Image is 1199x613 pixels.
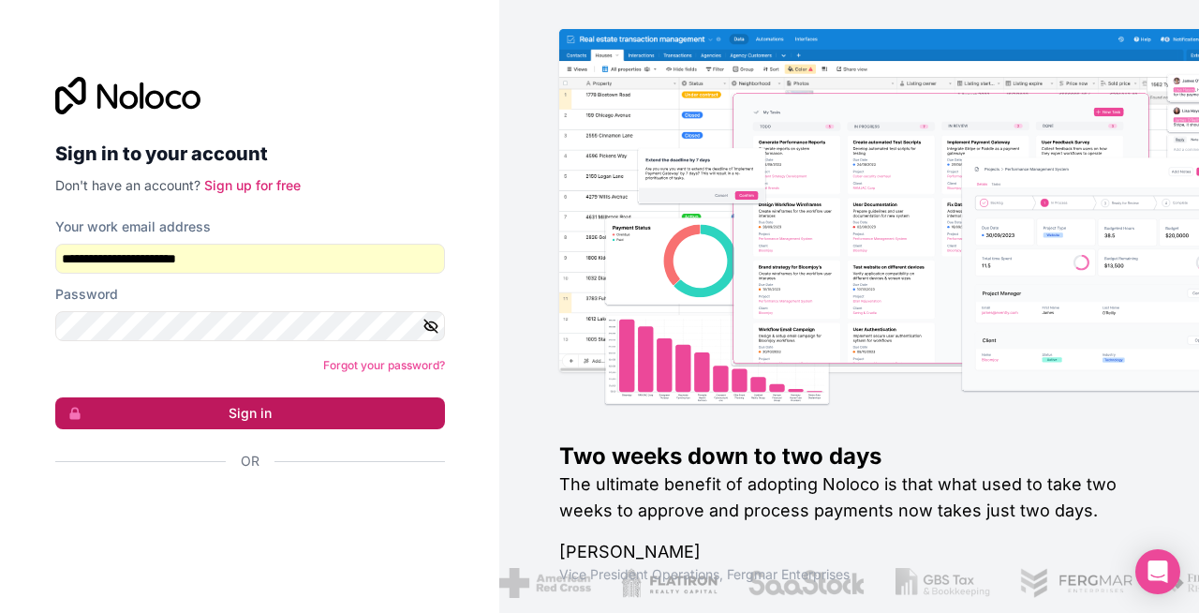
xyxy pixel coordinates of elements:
input: Email address [55,244,445,274]
span: Don't have an account? [55,177,200,193]
h1: [PERSON_NAME] [559,539,1139,565]
div: Open Intercom Messenger [1135,549,1180,594]
input: Password [55,311,445,341]
h2: The ultimate benefit of adopting Noloco is that what used to take two weeks to approve and proces... [559,471,1139,524]
h2: Sign in to your account [55,137,445,171]
label: Your work email address [55,217,211,236]
h1: Two weeks down to two days [559,441,1139,471]
h1: Vice President Operations , Fergmar Enterprises [559,565,1139,584]
label: Password [55,285,118,304]
a: Sign up for free [204,177,301,193]
img: /assets/american-red-cross-BAupjrZR.png [499,568,590,598]
iframe: Sign in with Google Button [46,491,439,532]
button: Sign in [55,397,445,429]
a: Forgot your password? [323,358,445,372]
span: Or [241,452,259,471]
